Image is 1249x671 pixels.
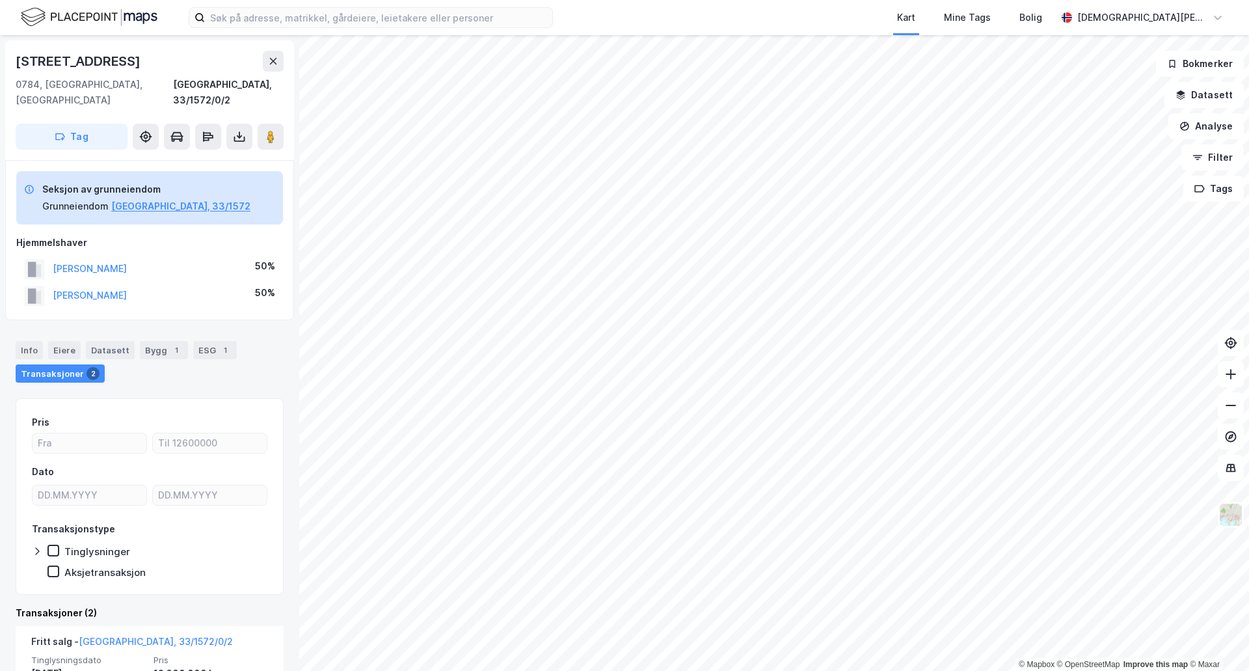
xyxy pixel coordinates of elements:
input: Til 12600000 [153,433,267,453]
span: Tinglysningsdato [31,655,146,666]
button: Tag [16,124,128,150]
div: Grunneiendom [42,199,109,214]
div: Transaksjonstype [32,521,115,537]
div: 50% [255,258,275,274]
div: Mine Tags [944,10,991,25]
a: Improve this map [1123,660,1188,669]
button: [GEOGRAPHIC_DATA], 33/1572 [111,199,250,214]
button: Datasett [1164,82,1244,108]
span: Pris [154,655,268,666]
div: Tinglysninger [64,545,130,558]
button: Filter [1181,144,1244,171]
div: Transaksjoner (2) [16,605,284,621]
iframe: Chat Widget [1184,609,1249,671]
button: Bokmerker [1156,51,1244,77]
a: OpenStreetMap [1057,660,1120,669]
button: Tags [1183,176,1244,202]
div: 0784, [GEOGRAPHIC_DATA], [GEOGRAPHIC_DATA] [16,77,173,108]
img: logo.f888ab2527a4732fd821a326f86c7f29.svg [21,6,157,29]
input: DD.MM.YYYY [33,486,146,505]
input: DD.MM.YYYY [153,486,267,505]
div: 1 [219,344,232,357]
div: Kontrollprogram for chat [1184,609,1249,671]
div: Eiere [48,341,81,359]
img: Z [1218,502,1243,527]
div: Kart [897,10,915,25]
a: Mapbox [1019,660,1054,669]
div: Datasett [86,341,135,359]
div: ESG [193,341,237,359]
div: [GEOGRAPHIC_DATA], 33/1572/0/2 [173,77,284,108]
div: 1 [170,344,183,357]
div: Bygg [140,341,188,359]
div: 2 [87,367,100,380]
input: Fra [33,433,146,453]
div: Hjemmelshaver [16,235,283,251]
div: Bolig [1019,10,1042,25]
button: Analyse [1168,113,1244,139]
div: Seksjon av grunneiendom [42,182,250,197]
input: Søk på adresse, matrikkel, gårdeiere, leietakere eller personer [205,8,552,27]
div: Fritt salg - [31,634,233,655]
div: [STREET_ADDRESS] [16,51,143,72]
div: Transaksjoner [16,364,105,383]
div: [DEMOGRAPHIC_DATA][PERSON_NAME] [1077,10,1207,25]
div: 50% [255,285,275,301]
div: Aksjetransaksjon [64,566,146,579]
div: Pris [32,415,49,430]
div: Dato [32,464,54,480]
div: Info [16,341,43,359]
a: [GEOGRAPHIC_DATA], 33/1572/0/2 [79,636,233,647]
